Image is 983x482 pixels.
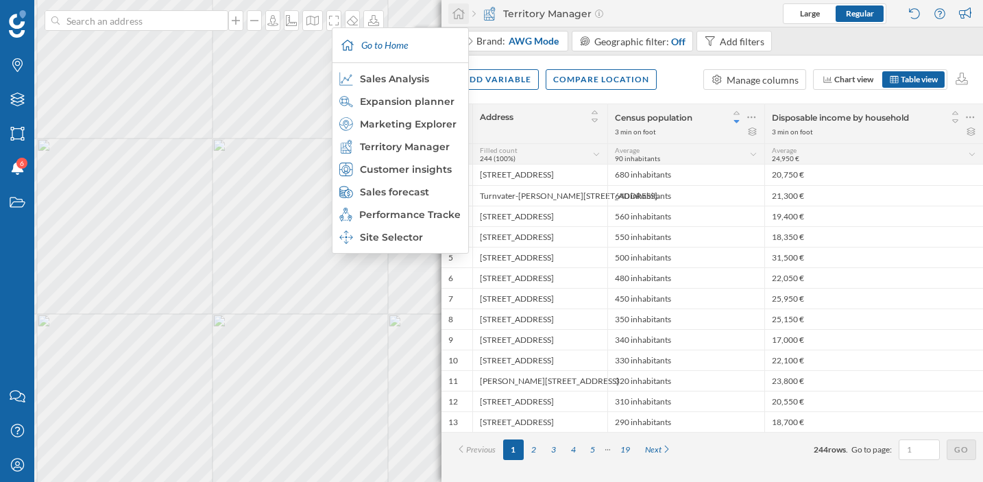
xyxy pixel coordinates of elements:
[339,117,353,131] img: explorer.svg
[339,230,460,244] div: Site Selector
[480,154,515,162] span: 244 (100%)
[607,350,764,370] div: 330 inhabitants
[764,247,983,267] div: 31,500 €
[472,165,607,185] div: [STREET_ADDRESS]
[480,112,513,122] span: Address
[448,376,458,387] div: 11
[339,185,353,199] img: sales-forecast.svg
[448,273,453,284] div: 6
[615,112,692,123] span: Census population
[339,140,460,154] div: Territory Manager
[607,226,764,247] div: 550 inhabitants
[448,396,458,407] div: 12
[476,34,560,48] div: Brand:
[607,288,764,309] div: 450 inhabitants
[615,154,660,162] span: 90 inhabitants
[607,267,764,288] div: 480 inhabitants
[828,444,846,455] span: rows
[901,74,938,84] span: Table view
[448,355,458,366] div: 10
[472,206,607,226] div: [STREET_ADDRESS]
[448,314,453,325] div: 8
[607,329,764,350] div: 340 inhabitants
[764,350,983,370] div: 22,100 €
[339,162,460,176] div: Customer insights
[339,185,460,199] div: Sales forecast
[448,252,453,263] div: 5
[764,411,983,432] div: 18,700 €
[615,127,656,136] div: 3 min on foot
[764,288,983,309] div: 25,950 €
[472,226,607,247] div: [STREET_ADDRESS]
[480,146,518,154] span: Filled count
[607,185,764,206] div: 640 inhabitants
[20,156,24,170] span: 6
[339,208,352,221] img: monitoring-360.svg
[448,417,458,428] div: 13
[339,95,460,108] div: Expansion planner
[800,8,820,19] span: Large
[607,309,764,329] div: 350 inhabitants
[339,95,353,108] img: search-areas.svg
[472,370,607,391] div: [PERSON_NAME][STREET_ADDRESS]
[772,154,799,162] span: 24,950 €
[764,206,983,226] div: 19,400 €
[615,146,640,154] span: Average
[834,74,873,84] span: Chart view
[720,34,764,49] div: Add filters
[671,34,685,49] div: Off
[472,309,607,329] div: [STREET_ADDRESS]
[339,162,353,176] img: customer-intelligence.svg
[336,28,465,62] div: Go to Home
[764,329,983,350] div: 17,000 €
[339,140,353,154] img: territory-manager.svg
[472,267,607,288] div: [STREET_ADDRESS]
[448,335,453,346] div: 9
[607,411,764,432] div: 290 inhabitants
[29,10,78,22] span: Support
[339,117,460,131] div: Marketing Explorer
[607,165,764,185] div: 680 inhabitants
[772,146,797,154] span: Average
[764,185,983,206] div: 21,300 €
[472,185,607,206] div: Turnvater-[PERSON_NAME][STREET_ADDRESS]
[764,309,983,329] div: 25,150 €
[772,112,909,123] span: Disposable income by household
[764,391,983,411] div: 20,550 €
[903,443,936,457] input: 1
[472,288,607,309] div: [STREET_ADDRESS]
[607,247,764,267] div: 500 inhabitants
[472,411,607,432] div: [STREET_ADDRESS]
[764,370,983,391] div: 23,800 €
[764,165,983,185] div: 20,750 €
[851,444,892,456] span: Go to page:
[509,34,559,48] span: AWG Mode
[727,73,799,87] div: Manage columns
[607,370,764,391] div: 320 inhabitants
[607,391,764,411] div: 310 inhabitants
[472,329,607,350] div: [STREET_ADDRESS]
[772,127,813,136] div: 3 min on foot
[472,247,607,267] div: [STREET_ADDRESS]
[339,72,460,86] div: Sales Analysis
[339,72,353,86] img: sales-explainer.svg
[814,444,828,455] span: 244
[448,293,453,304] div: 7
[764,226,983,247] div: 18,350 €
[483,7,496,21] img: territory-manager.svg
[607,206,764,226] div: 560 inhabitants
[9,10,26,38] img: Geoblink Logo
[594,36,669,47] span: Geographic filter:
[339,230,353,244] img: dashboards-manager.svg
[472,391,607,411] div: [STREET_ADDRESS]
[764,267,983,288] div: 22,050 €
[339,208,460,221] div: Performance Tracker
[846,444,848,455] span: .
[472,7,603,21] div: Territory Manager
[846,8,874,19] span: Regular
[472,350,607,370] div: [STREET_ADDRESS]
